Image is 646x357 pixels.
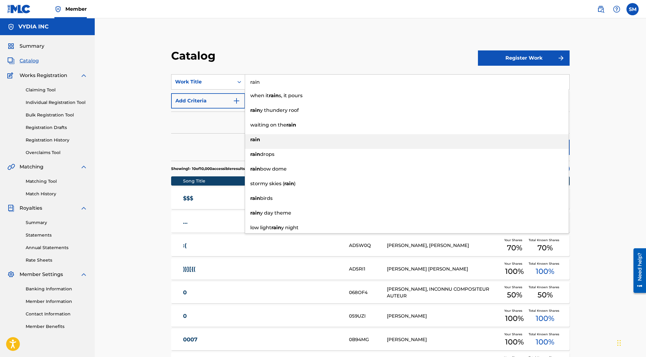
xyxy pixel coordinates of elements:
[349,242,387,249] div: AD5W0Q
[505,266,524,277] span: 100 %
[250,137,260,142] strong: rain
[80,204,87,212] img: expand
[250,151,260,157] strong: rain
[349,336,387,343] div: 0B94MG
[504,285,525,289] span: Your Shares
[26,137,87,143] a: Registration History
[26,99,87,106] a: Individual Registration Tool
[20,271,63,278] span: Member Settings
[284,181,294,186] strong: rain
[529,285,562,289] span: Total Known Shares
[269,93,279,98] strong: rain
[536,266,554,277] span: 100 %
[250,122,286,128] span: waiting on the
[387,336,501,343] div: [PERSON_NAME]
[387,242,501,249] div: [PERSON_NAME], [PERSON_NAME]
[26,298,87,305] a: Member Information
[80,163,87,171] img: expand
[7,23,15,31] img: Accounts
[20,163,43,171] span: Matching
[260,107,299,113] span: y thundery roof
[175,78,230,86] div: Work Title
[504,308,525,313] span: Your Shares
[7,42,44,50] a: SummarySummary
[26,124,87,131] a: Registration Drafts
[387,266,501,273] div: [PERSON_NAME] [PERSON_NAME]
[271,225,281,230] strong: rain
[279,93,303,98] span: s, it pours
[26,112,87,118] a: Bulk Registration Tool
[233,97,240,105] img: 9d2ae6d4665cec9f34b9.svg
[250,210,260,216] strong: rain
[504,238,525,242] span: Your Shares
[250,195,260,201] strong: rain
[7,163,15,171] img: Matching
[26,87,87,93] a: Claiming Tool
[529,261,562,266] span: Total Known Shares
[7,5,31,13] img: MLC Logo
[26,286,87,292] a: Banking Information
[504,261,525,266] span: Your Shares
[250,166,260,172] strong: rain
[183,266,341,273] a: )}][{(
[529,308,562,313] span: Total Known Shares
[183,289,341,296] a: 0
[7,72,15,79] img: Works Registration
[595,3,607,15] a: Public Search
[20,204,42,212] span: Royalties
[281,225,299,230] span: y night
[26,257,87,263] a: Rate Sheets
[597,6,604,13] img: search
[7,271,15,278] img: Member Settings
[183,219,341,226] a: ...
[7,204,15,212] img: Royalties
[250,225,271,230] span: low light
[615,328,646,357] iframe: Chat Widget
[538,242,553,253] span: 70 %
[294,181,295,186] span: )
[183,178,342,184] div: Song Title
[7,57,39,64] a: CatalogCatalog
[26,149,87,156] a: Overclaims Tool
[626,3,639,15] div: User Menu
[183,336,341,343] a: 0007
[250,93,269,98] span: when it
[617,334,621,352] div: Drag
[26,232,87,238] a: Statements
[54,6,62,13] img: Top Rightsholder
[7,42,15,50] img: Summary
[529,332,562,337] span: Total Known Shares
[171,93,245,109] button: Add Criteria
[536,337,554,348] span: 100 %
[20,72,67,79] span: Works Registration
[65,6,87,13] span: Member
[286,122,296,128] strong: rain
[613,6,620,13] img: help
[349,266,387,273] div: AD5RI1
[611,3,623,15] div: Help
[507,289,522,300] span: 50 %
[507,242,522,253] span: 70 %
[557,54,565,62] img: f7272a7cc735f4ea7f67.svg
[504,332,525,337] span: Your Shares
[26,178,87,185] a: Matching Tool
[171,166,270,171] p: Showing 1 - 10 of 10,000 accessible results (Total 46,755 )
[250,107,260,113] strong: rain
[505,337,524,348] span: 100 %
[20,57,39,64] span: Catalog
[260,151,274,157] span: drops
[629,246,646,295] iframe: Resource Center
[26,323,87,330] a: Member Benefits
[260,210,291,216] span: y day theme
[183,242,341,249] a: :(
[478,50,570,66] button: Register Work
[387,286,501,300] div: [PERSON_NAME], INCONNU COMPOSITEUR AUTEUR
[183,195,341,202] a: $$$
[260,195,273,201] span: birds
[18,23,49,30] h5: VYDIA INC
[26,245,87,251] a: Annual Statements
[349,289,387,296] div: 068OF4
